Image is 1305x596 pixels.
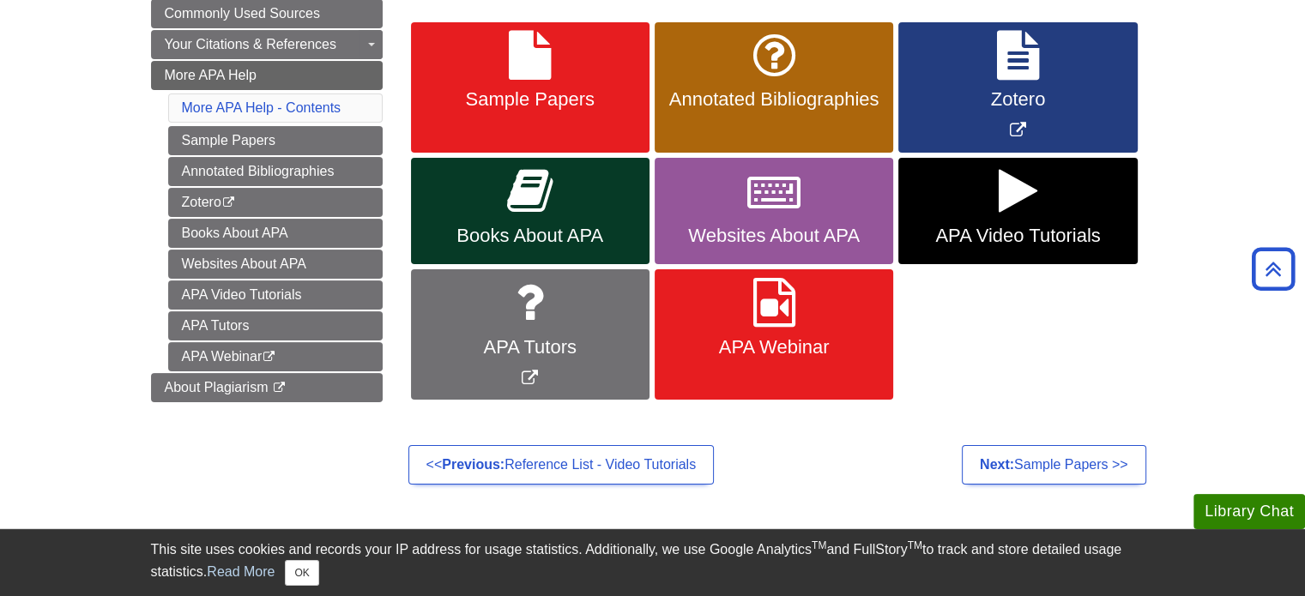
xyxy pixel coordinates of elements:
a: APA Webinar [655,269,893,400]
div: This site uses cookies and records your IP address for usage statistics. Additionally, we use Goo... [151,539,1155,586]
a: Sample Papers [411,22,649,154]
a: <<Previous:Reference List - Video Tutorials [408,445,715,485]
span: Your Citations & References [165,37,336,51]
a: More APA Help [151,61,383,90]
strong: Previous: [442,457,504,472]
a: Books About APA [168,219,383,248]
span: Books About APA [424,225,637,247]
sup: TM [908,539,922,551]
a: APA Video Tutorials [898,158,1137,264]
a: Link opens in new window [898,22,1137,154]
i: This link opens in a new window [221,197,236,208]
a: More APA Help - Contents [182,100,341,115]
a: Sample Papers [168,126,383,155]
a: APA Webinar [168,342,383,371]
a: About Plagiarism [151,373,383,402]
button: Library Chat [1193,494,1305,529]
span: APA Webinar [668,336,880,358]
a: Annotated Bibliographies [655,22,893,154]
span: Zotero [911,88,1124,111]
a: Annotated Bibliographies [168,157,383,186]
span: Sample Papers [424,88,637,111]
i: This link opens in a new window [272,382,287,394]
a: Back to Top [1246,257,1301,280]
a: Read More [207,564,275,579]
span: Websites About APA [668,225,880,247]
span: More APA Help [165,68,257,82]
a: Link opens in new window [411,269,649,400]
button: Close [285,560,318,586]
span: Commonly Used Sources [165,6,320,21]
a: APA Tutors [168,311,383,340]
a: Next:Sample Papers >> [962,445,1146,485]
sup: TM [812,539,826,551]
a: Websites About APA [655,158,893,264]
a: APA Video Tutorials [168,280,383,310]
span: APA Video Tutorials [911,225,1124,247]
a: Websites About APA [168,250,383,279]
span: APA Tutors [424,336,637,358]
a: Books About APA [411,158,649,264]
a: Zotero [168,188,383,217]
strong: Next: [980,457,1014,472]
i: This link opens in a new window [262,352,276,363]
span: Annotated Bibliographies [668,88,880,111]
span: About Plagiarism [165,380,269,394]
a: Your Citations & References [151,30,383,59]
